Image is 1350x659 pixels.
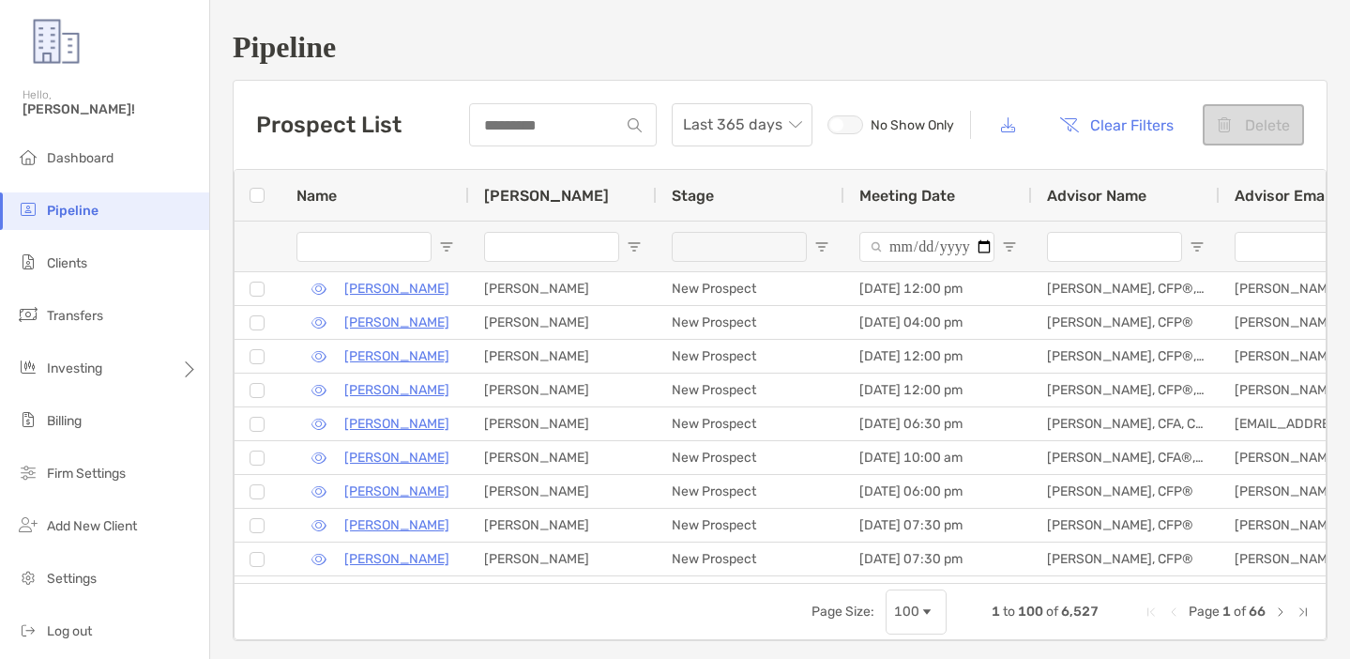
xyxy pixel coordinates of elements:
span: Billing [47,413,82,429]
img: investing icon [17,356,39,378]
div: New Prospect [657,441,844,474]
a: [PERSON_NAME] [344,345,449,368]
a: [PERSON_NAME] [344,480,449,503]
input: Booker Filter Input [484,232,619,262]
div: [PERSON_NAME], CFP®, CFA [1032,272,1220,305]
div: Previous Page [1166,605,1181,620]
span: Name [296,187,337,205]
button: Open Filter Menu [814,239,829,254]
div: [PERSON_NAME] [469,509,657,542]
div: New Prospect [657,407,844,440]
span: 6,527 [1061,604,1099,620]
div: [DATE] 04:00 pm [844,306,1032,339]
span: Pipeline [47,203,99,219]
img: Zoe Logo [23,8,90,75]
div: [DATE] 12:00 pm [844,272,1032,305]
span: Clients [47,255,87,271]
span: Last 365 days [683,104,801,146]
input: Meeting Date Filter Input [859,232,994,262]
div: [PERSON_NAME] [469,272,657,305]
div: [PERSON_NAME] [469,374,657,406]
div: [PERSON_NAME], CFP® [1032,509,1220,542]
div: [PERSON_NAME] [469,475,657,508]
div: [PERSON_NAME] [469,340,657,373]
div: [PERSON_NAME], CFP® [1032,475,1220,508]
a: [PERSON_NAME] [344,547,449,571]
div: [PERSON_NAME], CFA, CFP®, EA [1032,407,1220,440]
div: [PERSON_NAME] [469,306,657,339]
div: New Prospect [657,576,844,609]
div: [PERSON_NAME], CFP® [1032,543,1220,575]
div: Next Page [1273,605,1288,620]
div: New Prospect [657,340,844,373]
span: [PERSON_NAME]! [23,101,198,117]
span: Transfers [47,308,103,324]
span: Meeting Date [859,187,955,205]
span: 1 [1222,604,1231,620]
a: [PERSON_NAME] [344,446,449,469]
span: of [1046,604,1058,620]
span: 66 [1249,604,1266,620]
h1: Pipeline [233,30,1327,65]
div: First Page [1144,605,1159,620]
div: [PERSON_NAME], CFP®, JD [1032,374,1220,406]
a: [PERSON_NAME] [344,581,449,605]
span: 1 [992,604,1000,620]
img: pipeline icon [17,198,39,221]
button: Open Filter Menu [627,239,642,254]
span: Dashboard [47,150,114,166]
span: Investing [47,360,102,376]
div: New Prospect [657,306,844,339]
span: of [1234,604,1246,620]
div: New Prospect [657,374,844,406]
div: [PERSON_NAME] [469,441,657,474]
div: [PERSON_NAME], CFA®, CEPA® [1032,441,1220,474]
h3: Prospect List [256,112,402,138]
span: Stage [672,187,714,205]
span: [PERSON_NAME] [484,187,609,205]
div: Page Size: [812,604,874,620]
div: Last Page [1296,605,1311,620]
div: [DATE] 06:30 pm [844,407,1032,440]
div: [PERSON_NAME] [469,407,657,440]
div: [PERSON_NAME] [469,576,657,609]
a: [PERSON_NAME] [344,277,449,300]
img: logout icon [17,619,39,641]
div: [DATE] 01:00 pm [844,576,1032,609]
a: [PERSON_NAME] [344,378,449,402]
div: New Prospect [657,509,844,542]
div: New Prospect [657,475,844,508]
div: [DATE] 07:30 pm [844,509,1032,542]
div: [DATE] 10:00 am [844,441,1032,474]
div: [PERSON_NAME], CFP®, CHFC® [1032,340,1220,373]
button: Open Filter Menu [439,239,454,254]
img: firm-settings icon [17,461,39,483]
span: Advisor Name [1047,187,1146,205]
span: to [1003,604,1015,620]
img: settings icon [17,566,39,589]
a: [PERSON_NAME] [344,513,449,537]
div: 100 [894,604,919,620]
img: add_new_client icon [17,513,39,536]
input: Name Filter Input [296,232,432,262]
div: [PERSON_NAME], CFP® [1032,306,1220,339]
img: clients icon [17,251,39,273]
div: Page Size [886,590,947,635]
span: Settings [47,571,97,587]
a: [PERSON_NAME] [344,412,449,436]
img: transfers icon [17,303,39,326]
span: Log out [47,623,92,639]
div: [DATE] 12:00 pm [844,374,1032,406]
a: [PERSON_NAME] [344,311,449,334]
button: Open Filter Menu [1002,239,1017,254]
span: 100 [1018,604,1043,620]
